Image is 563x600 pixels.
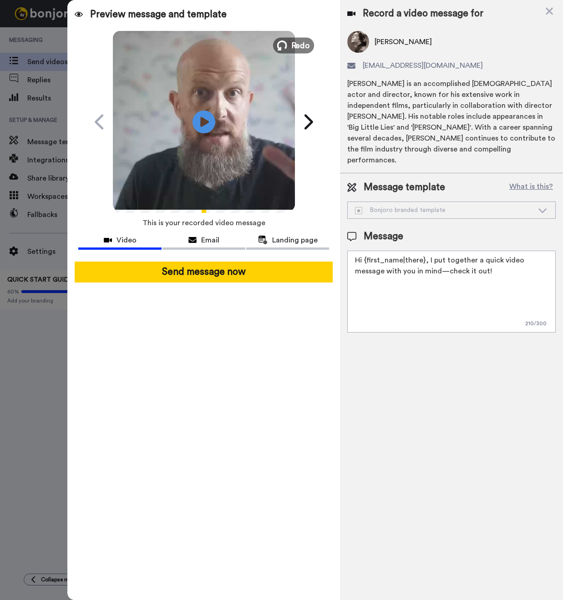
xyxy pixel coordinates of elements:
[364,230,403,243] span: Message
[142,213,265,233] span: This is your recorded video message
[347,251,556,333] textarea: Hi {first_name|there}, I put together a quick video message with you in mind—check it out!
[364,181,445,194] span: Message template
[75,262,333,282] button: Send message now
[272,235,318,246] span: Landing page
[507,181,556,194] button: What is this?
[117,235,137,246] span: Video
[355,206,533,215] div: Bonjoro branded template
[363,60,483,71] span: [EMAIL_ADDRESS][DOMAIN_NAME]
[347,78,556,166] div: [PERSON_NAME] is an accomplished [DEMOGRAPHIC_DATA] actor and director, known for his extensive w...
[355,207,362,214] img: demo-template.svg
[201,235,219,246] span: Email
